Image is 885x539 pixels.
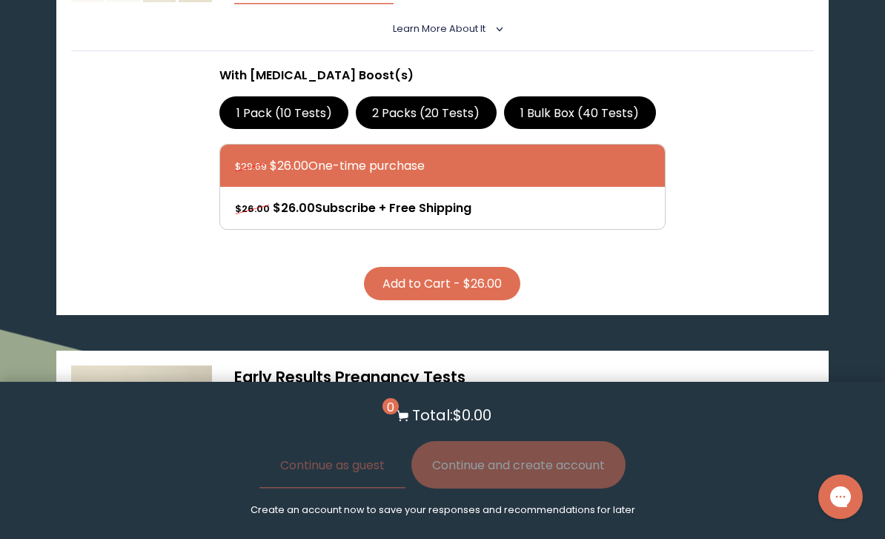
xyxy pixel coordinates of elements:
summary: Learn More About it < [393,22,493,36]
label: 2 Packs (20 Tests) [356,96,497,129]
button: Add to Cart - $26.00 [364,267,520,300]
button: Continue as guest [259,441,405,489]
p: Create an account now to save your responses and recommendations for later [251,503,635,517]
p: With [MEDICAL_DATA] Boost(s) [219,66,666,85]
iframe: Gorgias live chat messenger [811,469,870,524]
p: Total: $0.00 [412,404,491,426]
label: 1 Pack (10 Tests) [219,96,348,129]
label: 1 Bulk Box (40 Tests) [504,96,656,129]
button: Continue and create account [411,441,626,489]
i: < [490,25,503,33]
span: 0 [382,398,399,414]
span: Learn More About it [393,22,485,35]
img: thumbnail image [71,366,212,506]
span: Early Results Pregnancy Tests [234,366,465,388]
